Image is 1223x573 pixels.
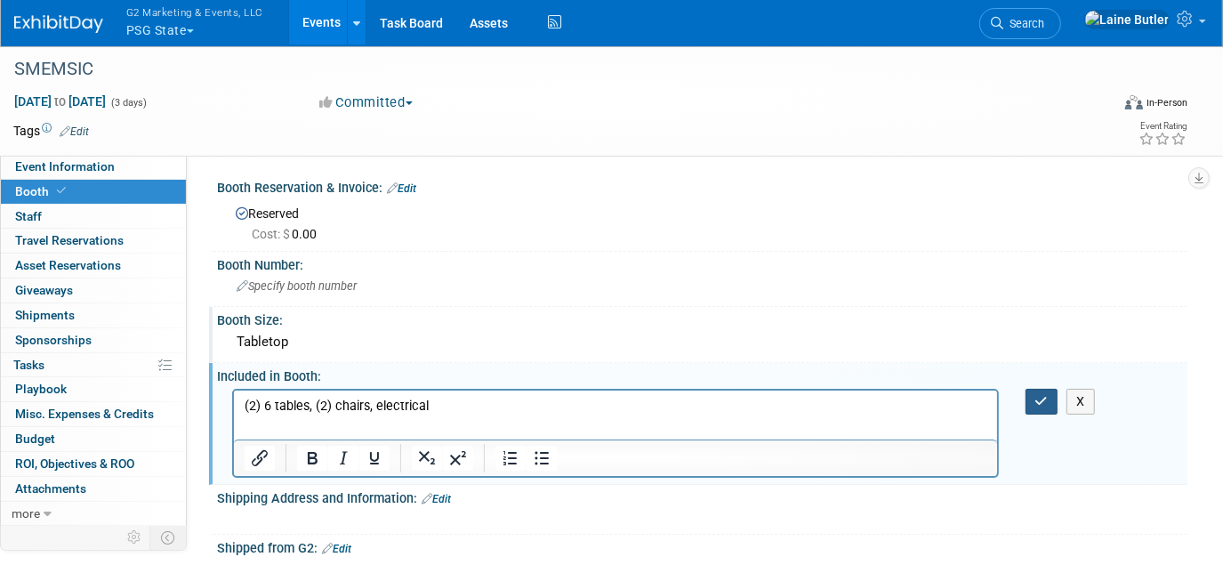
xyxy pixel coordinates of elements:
button: Bold [297,446,327,471]
span: G2 Marketing & Events, LLC [126,3,263,21]
a: Edit [422,493,451,505]
button: Committed [314,93,420,112]
div: SMEMSIC [8,53,1088,85]
span: Asset Reservations [15,258,121,272]
span: [DATE] [DATE] [13,93,107,109]
span: Budget [15,432,55,446]
span: Specify booth number [237,279,357,293]
button: Insert/edit link [245,446,275,471]
a: Travel Reservations [1,229,186,253]
span: ROI, Objectives & ROO [15,456,134,471]
a: Asset Reservations [1,254,186,278]
a: Edit [387,182,416,195]
span: Travel Reservations [15,233,124,247]
div: Included in Booth: [217,363,1187,385]
iframe: Rich Text Area [234,391,997,440]
img: Format-Inperson.png [1125,95,1143,109]
button: Bullet list [527,446,557,471]
span: to [52,94,68,109]
img: Laine Butler [1084,10,1170,29]
span: Event Information [15,159,115,174]
span: Booth [15,184,69,198]
a: Booth [1,180,186,204]
a: Event Information [1,155,186,179]
a: Sponsorships [1,328,186,352]
span: Attachments [15,481,86,496]
img: ExhibitDay [14,15,103,33]
span: Staff [15,209,42,223]
a: Search [979,8,1061,39]
i: Booth reservation complete [57,186,66,196]
button: X [1066,389,1095,415]
span: Tasks [13,358,44,372]
button: Italic [328,446,358,471]
button: Subscript [412,446,442,471]
a: Edit [60,125,89,138]
a: Budget [1,427,186,451]
button: Underline [359,446,390,471]
a: Tasks [1,353,186,377]
div: Tabletop [230,328,1174,356]
span: Sponsorships [15,333,92,347]
a: Edit [322,543,351,555]
a: ROI, Objectives & ROO [1,452,186,476]
div: Booth Size: [217,307,1187,329]
td: Personalize Event Tab Strip [119,526,150,549]
div: Reserved [230,200,1174,243]
a: Shipments [1,303,186,327]
a: more [1,502,186,526]
a: Giveaways [1,278,186,303]
a: Playbook [1,377,186,401]
div: Booth Number: [217,252,1187,274]
div: Event Rating [1139,122,1187,131]
div: Event Format [1014,93,1187,119]
div: Shipped from G2: [217,535,1187,558]
span: more [12,506,40,521]
span: Misc. Expenses & Credits [15,407,154,421]
td: Toggle Event Tabs [150,526,187,549]
span: Shipments [15,308,75,322]
span: (3 days) [109,97,147,109]
td: Tags [13,122,89,140]
span: Cost: $ [252,227,292,241]
a: Attachments [1,477,186,501]
div: In-Person [1146,96,1187,109]
a: Misc. Expenses & Credits [1,402,186,426]
a: Staff [1,205,186,229]
span: Playbook [15,382,67,396]
button: Superscript [443,446,473,471]
div: Shipping Address and Information: [217,485,1187,508]
button: Numbered list [495,446,526,471]
span: Search [1003,17,1044,30]
div: Booth Reservation & Invoice: [217,174,1187,198]
span: Giveaways [15,283,73,297]
span: 0.00 [252,227,324,241]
